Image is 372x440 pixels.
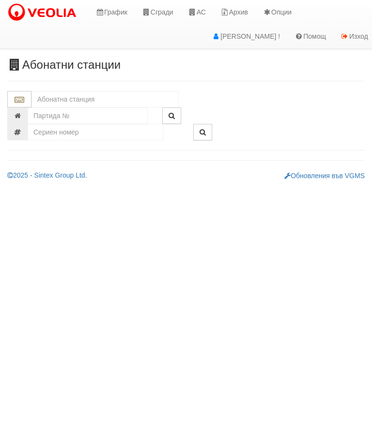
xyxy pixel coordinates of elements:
input: Абонатна станция [31,91,179,107]
a: Помощ [287,24,333,48]
input: Партида № [28,107,148,124]
a: 2025 - Sintex Group Ltd. [7,171,87,179]
input: Сериен номер [28,124,163,140]
a: [PERSON_NAME] ! [204,24,287,48]
h3: Абонатни станции [7,59,365,71]
img: VeoliaLogo.png [7,2,81,23]
a: Обновления във VGMS [284,172,365,180]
